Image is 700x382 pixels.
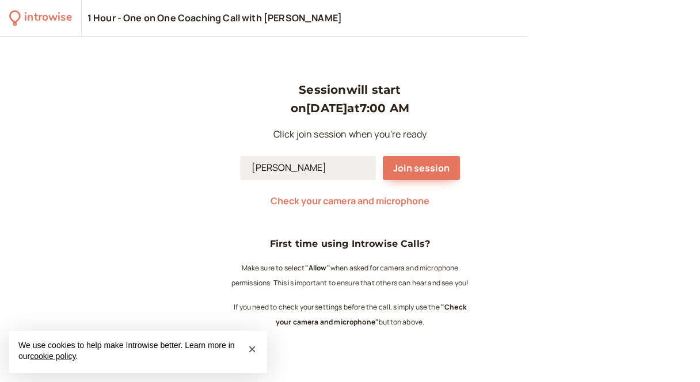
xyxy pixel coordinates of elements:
[240,81,460,118] h3: Session will start on [DATE] at 7:00 AM
[383,156,460,180] button: Join session
[240,127,460,142] p: Click join session when you're ready
[240,156,376,180] input: Your Name
[276,302,466,327] b: "Check your camera and microphone"
[271,194,429,207] span: Check your camera and microphone
[248,341,256,357] span: ×
[229,236,471,251] h4: First time using Introwise Calls?
[24,9,71,27] div: introwise
[30,352,75,361] a: cookie policy
[271,196,429,206] button: Check your camera and microphone
[243,340,261,358] button: Close this notice
[87,12,342,25] div: 1 Hour - One on One Coaching Call with [PERSON_NAME]
[305,263,330,273] b: "Allow"
[234,302,466,327] small: If you need to check your settings before the call, simply use the button above.
[393,162,450,174] span: Join session
[231,263,469,288] small: Make sure to select when asked for camera and microphone permissions. This is important to ensure...
[9,331,267,373] div: We use cookies to help make Introwise better. Learn more in our .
